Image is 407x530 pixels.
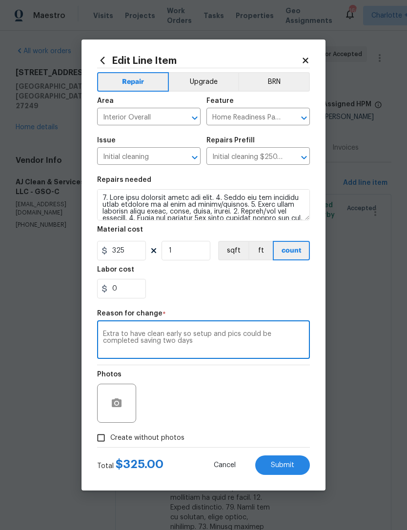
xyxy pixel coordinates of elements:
div: Total [97,459,163,471]
button: Open [188,151,202,164]
button: Upgrade [169,72,239,92]
span: Submit [271,462,294,469]
button: Submit [255,455,310,475]
h2: Edit Line Item [97,55,301,66]
h5: Reason for change [97,310,163,317]
span: $ 325.00 [116,458,163,470]
button: sqft [218,241,248,260]
textarea: Extra to have clean early so setup and pics could be completed saving two days [103,331,304,351]
textarea: 7. Lore ipsu dolorsit ametc adi elit. 4. Seddo eiu tem incididu utlab etdolore ma al enim ad mini... [97,189,310,220]
h5: Repairs Prefill [206,137,255,144]
button: Cancel [198,455,251,475]
span: Create without photos [110,433,184,443]
h5: Issue [97,137,116,144]
h5: Photos [97,371,122,378]
h5: Repairs needed [97,177,151,183]
h5: Labor cost [97,266,134,273]
h5: Area [97,98,114,104]
button: count [273,241,310,260]
button: Open [188,111,202,125]
button: BRN [238,72,310,92]
button: Open [297,111,311,125]
button: Open [297,151,311,164]
button: ft [248,241,273,260]
h5: Material cost [97,226,143,233]
span: Cancel [214,462,236,469]
h5: Feature [206,98,234,104]
button: Repair [97,72,169,92]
